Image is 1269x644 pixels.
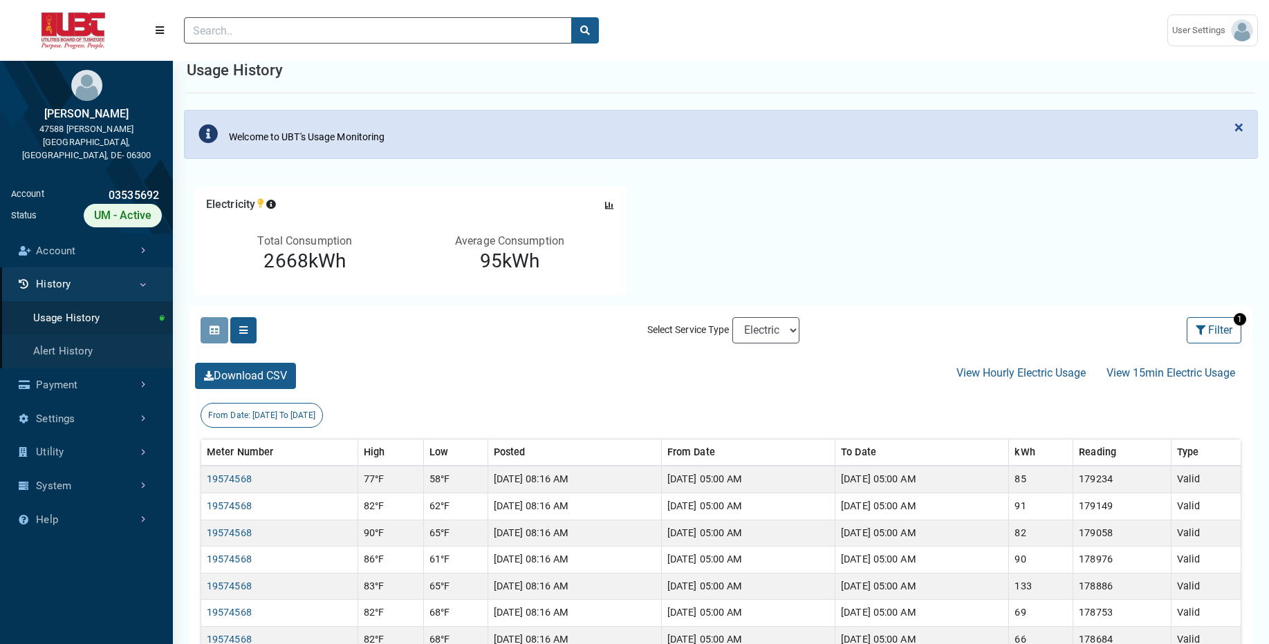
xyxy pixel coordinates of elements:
[207,527,252,539] a: 19574568
[1073,439,1171,466] th: Reading
[1171,466,1241,493] td: Valid
[187,59,283,82] h1: Usage History
[358,520,423,547] td: 90°F
[1221,111,1257,144] button: Close
[423,466,488,493] td: 58°F
[1171,493,1241,520] td: Valid
[358,493,423,520] td: 82°F
[661,600,835,627] td: [DATE] 05:00 AM
[661,573,835,600] td: [DATE] 05:00 AM
[423,600,488,627] td: 68°F
[206,233,404,249] p: Total Consumption
[603,199,615,211] button: Chart for Electricity
[1073,520,1171,547] td: 179058
[1009,439,1073,466] th: kWh
[252,410,315,420] span: [DATE] To [DATE]
[835,466,1009,493] td: [DATE] 05:00 AM
[835,573,1009,600] td: [DATE] 05:00 AM
[207,473,252,485] a: 19574568
[207,607,252,618] a: 19574568
[229,130,385,144] div: Welcome to UBT's Usage Monitoring
[1171,547,1241,574] td: Valid
[1167,15,1258,46] a: User Settings
[1073,466,1171,493] td: 179234
[488,493,661,520] td: [DATE] 08:16 AM
[488,439,661,466] th: Posted
[1187,317,1241,343] button: Filter
[147,18,173,43] button: Menu
[358,600,423,627] td: 82°F
[206,198,266,211] h2: Electricity
[835,493,1009,520] td: [DATE] 05:00 AM
[11,187,44,204] div: Account
[358,439,423,466] th: High
[1073,547,1171,574] td: 178976
[1234,313,1246,325] span: 1
[358,573,423,600] td: 83°F
[1073,493,1171,520] td: 179149
[84,204,162,227] div: UM - Active
[423,520,488,547] td: 65°F
[645,320,732,340] label: Select Service Type
[835,520,1009,547] td: [DATE] 05:00 AM
[1234,117,1243,137] span: ×
[1009,466,1073,493] td: 85
[488,547,661,574] td: [DATE] 08:16 AM
[358,466,423,493] td: 77°F
[1073,573,1171,600] td: 178886
[195,363,296,389] button: Download CSV
[1172,23,1231,37] span: User Settings
[358,547,423,574] td: 86°F
[423,547,488,574] td: 61°F
[207,500,252,512] a: 19574568
[1073,600,1171,627] td: 178753
[835,600,1009,627] td: [DATE] 05:00 AM
[947,360,1095,386] button: View Hourly Electric Usage
[423,573,488,600] td: 65°F
[661,439,835,466] th: From Date
[835,547,1009,574] td: [DATE] 05:00 AM
[488,520,661,547] td: [DATE] 08:16 AM
[1171,600,1241,627] td: Valid
[488,466,661,493] td: [DATE] 08:16 AM
[404,249,616,273] p: 95
[661,466,835,493] td: [DATE] 05:00 AM
[207,580,252,592] a: 19574568
[423,493,488,520] td: 62°F
[661,520,835,547] td: [DATE] 05:00 AM
[661,547,835,574] td: [DATE] 05:00 AM
[1009,547,1073,574] td: 90
[1097,360,1244,386] button: View 15min Electric Usage
[1171,520,1241,547] td: Valid
[184,17,572,44] input: Search
[423,439,488,466] th: Low
[661,493,835,520] td: [DATE] 05:00 AM
[11,122,162,162] div: 47588 [PERSON_NAME][GEOGRAPHIC_DATA], [GEOGRAPHIC_DATA], DE- 06300
[1009,600,1073,627] td: 69
[11,12,136,49] img: ALTSK Logo
[1009,493,1073,520] td: 91
[208,410,250,420] span: From Date:
[44,187,162,204] div: 03535692
[1171,573,1241,600] td: Valid
[207,553,252,565] a: 19574568
[11,209,37,222] div: Status
[201,439,358,466] th: Meter Number
[404,233,616,249] p: Average Consumption
[488,573,661,600] td: [DATE] 08:16 AM
[1171,439,1241,466] th: Type
[488,600,661,627] td: [DATE] 08:16 AM
[1009,520,1073,547] td: 82
[1009,573,1073,600] td: 133
[308,249,346,272] span: kWh
[571,17,599,44] button: search
[11,106,162,122] div: [PERSON_NAME]
[502,249,539,272] span: kWh
[206,249,404,273] p: 2668
[835,439,1009,466] th: To Date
